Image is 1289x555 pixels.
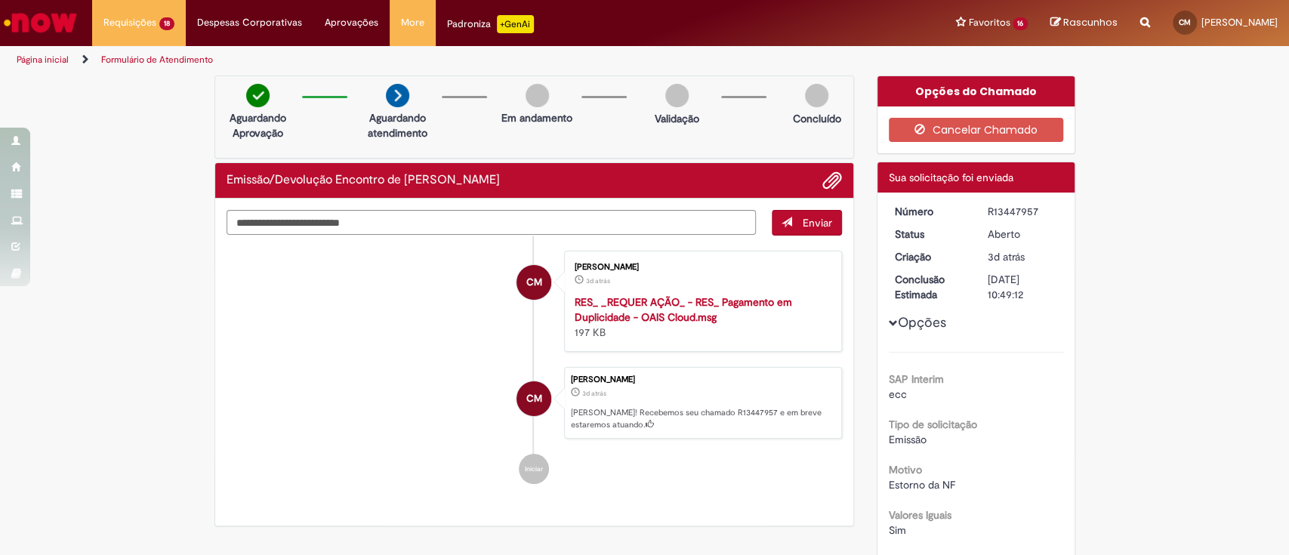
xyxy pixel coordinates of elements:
ul: Trilhas de página [11,46,848,74]
b: Motivo [889,463,922,476]
a: RES_ _REQUER AÇÃO_ - RES_ Pagamento em Duplicidade - OAIS Cloud.msg [575,295,792,324]
p: Concluído [792,111,840,126]
span: More [401,15,424,30]
dt: Conclusão Estimada [883,272,976,302]
span: 3d atrás [582,389,606,398]
span: Sua solicitação foi enviada [889,171,1013,184]
a: Rascunhos [1050,16,1118,30]
div: Camily Cardoso da Silva Malta [517,381,551,416]
div: Padroniza [447,15,534,33]
span: Rascunhos [1063,15,1118,29]
img: arrow-next.png [386,84,409,107]
div: Camily Cardoso da Silva Malta [517,265,551,300]
div: 26/08/2025 11:49:07 [988,249,1058,264]
span: Enviar [803,216,832,230]
time: 26/08/2025 11:49:05 [586,276,610,285]
div: Aberto [988,227,1058,242]
div: R13447957 [988,204,1058,219]
span: 3d atrás [586,276,610,285]
span: CM [526,381,542,417]
ul: Histórico de tíquete [227,236,843,500]
span: Aprovações [325,15,378,30]
p: Aguardando atendimento [361,110,434,140]
p: Aguardando Aprovação [221,110,294,140]
span: Despesas Corporativas [197,15,302,30]
img: check-circle-green.png [246,84,270,107]
button: Adicionar anexos [822,171,842,190]
p: [PERSON_NAME]! Recebemos seu chamado R13447957 e em breve estaremos atuando. [571,407,834,430]
dt: Número [883,204,976,219]
b: SAP Interim [889,372,944,386]
img: img-circle-grey.png [665,84,689,107]
span: 16 [1013,17,1028,30]
p: Validação [655,111,699,126]
span: Favoritos [968,15,1010,30]
span: CM [526,264,542,301]
div: [PERSON_NAME] [575,263,826,272]
span: 3d atrás [988,250,1025,264]
span: CM [1179,17,1191,27]
span: Requisições [103,15,156,30]
h2: Emissão/Devolução Encontro de Contas Fornecedor Histórico de tíquete [227,174,500,187]
a: Página inicial [17,54,69,66]
b: Valores Iguais [889,508,951,522]
span: Sim [889,523,906,537]
button: Cancelar Chamado [889,118,1063,142]
span: [PERSON_NAME] [1201,16,1278,29]
time: 26/08/2025 11:49:07 [582,389,606,398]
span: 18 [159,17,174,30]
p: Em andamento [501,110,572,125]
b: Tipo de solicitação [889,418,977,431]
li: Camily Cardoso da Silva Malta [227,367,843,439]
span: Estorno da NF [889,478,955,492]
div: 197 KB [575,294,826,340]
img: img-circle-grey.png [526,84,549,107]
a: Formulário de Atendimento [101,54,213,66]
div: [DATE] 10:49:12 [988,272,1058,302]
textarea: Digite sua mensagem aqui... [227,210,757,236]
img: ServiceNow [2,8,79,38]
dt: Criação [883,249,976,264]
dt: Status [883,227,976,242]
div: [PERSON_NAME] [571,375,834,384]
button: Enviar [772,210,842,236]
img: img-circle-grey.png [805,84,828,107]
p: +GenAi [497,15,534,33]
span: Emissão [889,433,927,446]
span: ecc [889,387,907,401]
time: 26/08/2025 11:49:07 [988,250,1025,264]
div: Opções do Chamado [877,76,1075,106]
